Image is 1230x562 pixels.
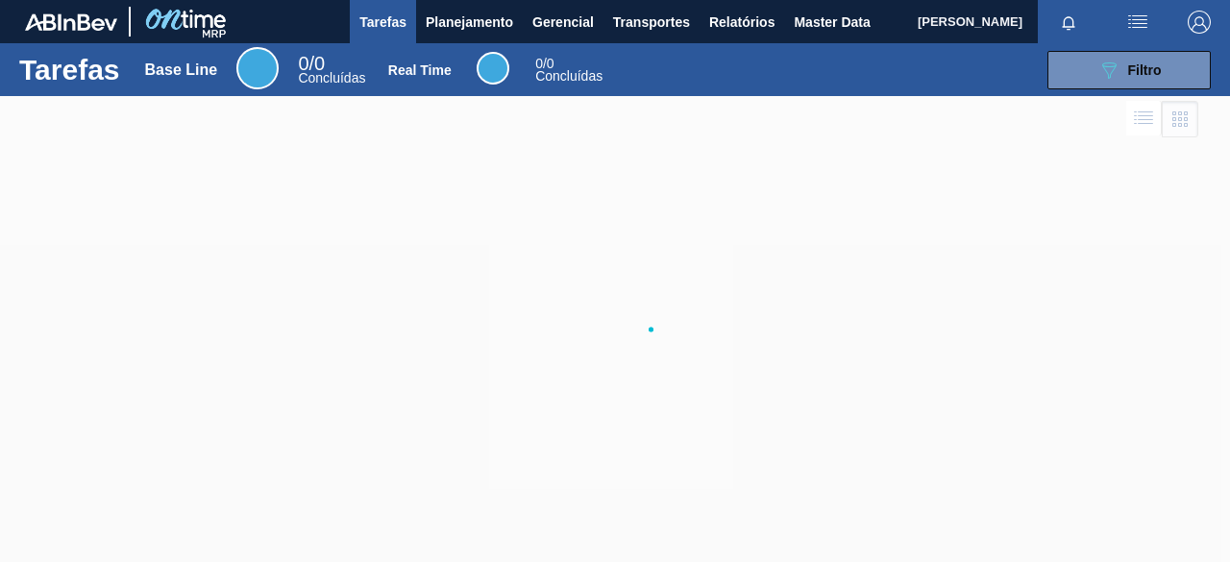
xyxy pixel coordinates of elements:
[1038,9,1099,36] button: Notificações
[1128,62,1162,78] span: Filtro
[298,53,308,74] span: 0
[535,56,543,71] span: 0
[794,11,870,34] span: Master Data
[1047,51,1211,89] button: Filtro
[477,52,509,85] div: Real Time
[145,61,218,79] div: Base Line
[298,53,325,74] span: / 0
[709,11,775,34] span: Relatórios
[388,62,452,78] div: Real Time
[236,47,279,89] div: Base Line
[298,70,365,86] span: Concluídas
[426,11,513,34] span: Planejamento
[19,59,120,81] h1: Tarefas
[535,56,553,71] span: / 0
[535,68,603,84] span: Concluídas
[613,11,690,34] span: Transportes
[1126,11,1149,34] img: userActions
[532,11,594,34] span: Gerencial
[298,56,365,85] div: Base Line
[25,13,117,31] img: TNhmsLtSVTkK8tSr43FrP2fwEKptu5GPRR3wAAAABJRU5ErkJggg==
[359,11,406,34] span: Tarefas
[1188,11,1211,34] img: Logout
[535,58,603,83] div: Real Time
